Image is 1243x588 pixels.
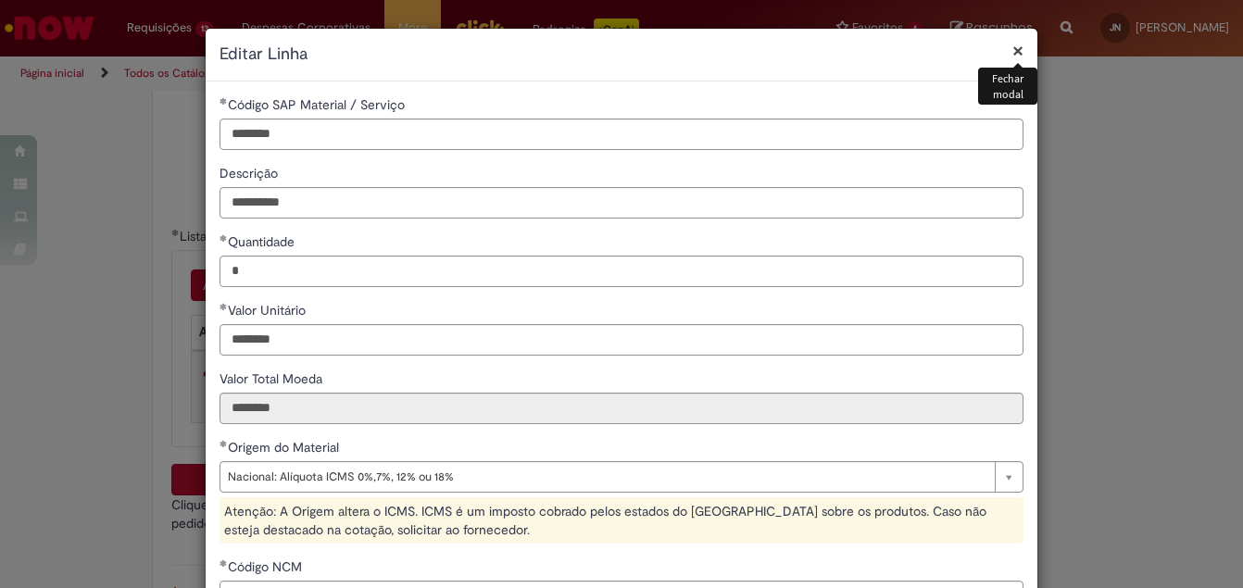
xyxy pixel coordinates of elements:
[220,256,1023,287] input: Quantidade
[228,302,309,319] span: Valor Unitário
[220,497,1023,544] div: Atenção: A Origem altera o ICMS. ICMS é um imposto cobrado pelos estados do [GEOGRAPHIC_DATA] sob...
[220,559,228,567] span: Obrigatório Preenchido
[228,233,298,250] span: Quantidade
[220,370,326,387] span: Somente leitura - Valor Total Moeda
[220,440,228,447] span: Obrigatório Preenchido
[220,43,1023,67] h2: Editar Linha
[1012,41,1023,60] button: Fechar modal
[220,187,1023,219] input: Descrição
[228,462,986,492] span: Nacional: Alíquota ICMS 0%,7%, 12% ou 18%
[220,97,228,105] span: Obrigatório Preenchido
[228,96,408,113] span: Código SAP Material / Serviço
[228,558,306,575] span: Código NCM
[220,119,1023,150] input: Código SAP Material / Serviço
[228,439,343,456] span: Origem do Material
[220,234,228,242] span: Obrigatório Preenchido
[220,393,1023,424] input: Valor Total Moeda
[978,68,1037,105] div: Fechar modal
[220,165,282,181] span: Descrição
[220,303,228,310] span: Obrigatório Preenchido
[220,324,1023,356] input: Valor Unitário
